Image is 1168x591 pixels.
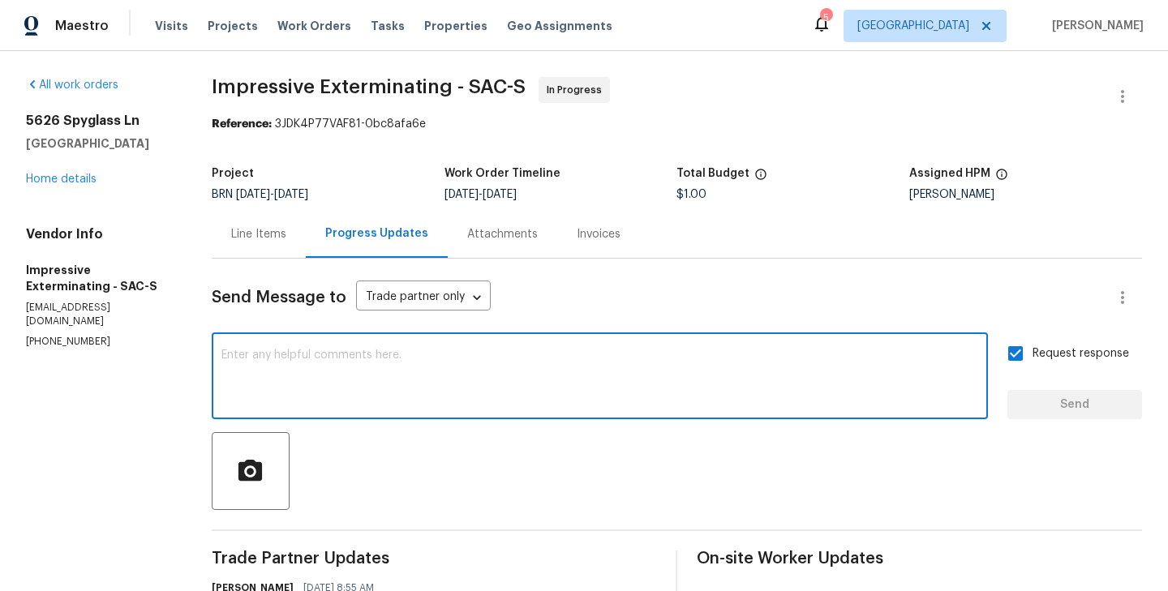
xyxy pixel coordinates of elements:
p: [PHONE_NUMBER] [26,335,173,349]
span: On-site Worker Updates [697,550,1142,567]
span: [PERSON_NAME] [1046,18,1144,34]
span: Impressive Exterminating - SAC-S [212,77,526,96]
a: All work orders [26,79,118,91]
h2: 5626 Spyglass Ln [26,113,173,129]
h5: Assigned HPM [909,168,990,179]
span: Projects [208,18,258,34]
span: The total cost of line items that have been proposed by Opendoor. This sum includes line items th... [754,168,767,189]
div: Trade partner only [356,285,491,311]
span: [DATE] [483,189,517,200]
div: [PERSON_NAME] [909,189,1142,200]
div: 3JDK4P77VAF81-0bc8afa6e [212,116,1142,132]
h5: Project [212,168,254,179]
span: Geo Assignments [507,18,612,34]
span: BRN [212,189,308,200]
span: [GEOGRAPHIC_DATA] [857,18,969,34]
span: Maestro [55,18,109,34]
span: Properties [424,18,487,34]
span: Request response [1033,345,1129,362]
span: In Progress [547,82,608,98]
p: [EMAIL_ADDRESS][DOMAIN_NAME] [26,301,173,328]
h5: Impressive Exterminating - SAC-S [26,262,173,294]
span: [DATE] [444,189,479,200]
span: Tasks [371,20,405,32]
div: 5 [820,10,831,26]
div: Invoices [577,226,620,242]
span: [DATE] [236,189,270,200]
span: $1.00 [676,189,706,200]
span: The hpm assigned to this work order. [995,168,1008,189]
span: - [236,189,308,200]
span: Visits [155,18,188,34]
span: Send Message to [212,289,346,306]
h5: Total Budget [676,168,749,179]
span: Trade Partner Updates [212,550,657,567]
span: - [444,189,517,200]
h4: Vendor Info [26,226,173,242]
div: Attachments [467,226,538,242]
h5: Work Order Timeline [444,168,560,179]
span: [DATE] [274,189,308,200]
b: Reference: [212,118,272,130]
div: Line Items [231,226,286,242]
div: Progress Updates [325,225,428,242]
span: Work Orders [277,18,351,34]
h5: [GEOGRAPHIC_DATA] [26,135,173,152]
a: Home details [26,173,97,185]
